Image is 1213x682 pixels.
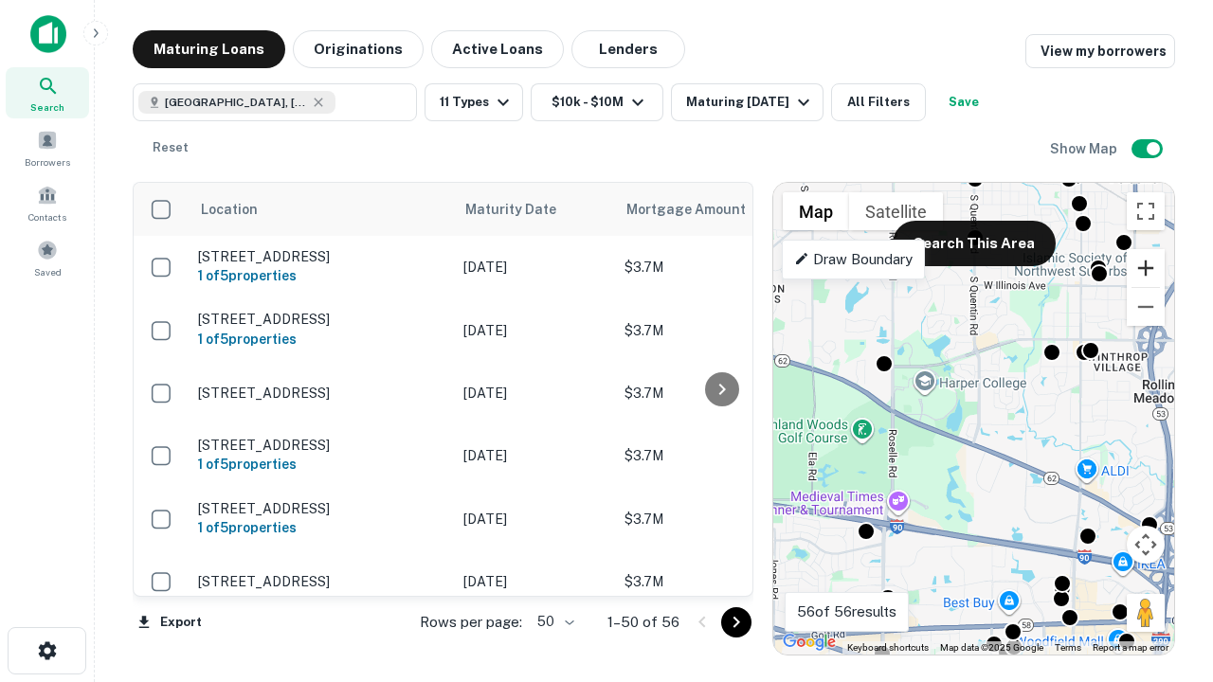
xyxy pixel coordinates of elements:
th: Mortgage Amount [615,183,824,236]
h6: 1 of 5 properties [198,265,444,286]
button: Save your search to get updates of matches that match your search criteria. [933,83,994,121]
p: [STREET_ADDRESS] [198,248,444,265]
span: Mortgage Amount [626,198,770,221]
th: Location [189,183,454,236]
button: Reset [140,129,201,167]
button: Zoom in [1127,249,1165,287]
p: [DATE] [463,445,606,466]
p: $3.7M [625,320,814,341]
button: Toggle fullscreen view [1127,192,1165,230]
button: Lenders [571,30,685,68]
p: [STREET_ADDRESS] [198,500,444,517]
p: $3.7M [625,257,814,278]
p: [STREET_ADDRESS] [198,573,444,590]
button: Go to next page [721,607,751,637]
img: Google [778,630,841,655]
p: Draw Boundary [794,248,913,271]
a: Borrowers [6,122,89,173]
div: Maturing [DATE] [686,91,815,114]
button: $10k - $10M [531,83,663,121]
p: $3.7M [625,445,814,466]
p: $3.7M [625,509,814,529]
iframe: Chat Widget [1118,470,1213,561]
th: Maturity Date [454,183,615,236]
p: $3.7M [625,571,814,592]
button: Show satellite imagery [849,192,943,230]
button: Search This Area [893,221,1056,266]
a: Saved [6,232,89,283]
a: Search [6,67,89,118]
h6: Show Map [1050,138,1120,159]
p: [STREET_ADDRESS] [198,437,444,454]
button: Export [133,608,207,637]
div: 0 0 [773,183,1174,655]
button: Keyboard shortcuts [847,641,929,655]
a: Contacts [6,177,89,228]
p: 1–50 of 56 [607,611,679,634]
span: Map data ©2025 Google [940,642,1043,653]
a: Open this area in Google Maps (opens a new window) [778,630,841,655]
button: 11 Types [425,83,523,121]
h6: 1 of 5 properties [198,329,444,350]
button: Zoom out [1127,288,1165,326]
span: [GEOGRAPHIC_DATA], [GEOGRAPHIC_DATA] [165,94,307,111]
p: [DATE] [463,257,606,278]
p: [STREET_ADDRESS] [198,385,444,402]
img: capitalize-icon.png [30,15,66,53]
a: Report a map error [1093,642,1168,653]
button: Drag Pegman onto the map to open Street View [1127,594,1165,632]
p: [STREET_ADDRESS] [198,311,444,328]
p: [DATE] [463,320,606,341]
button: Active Loans [431,30,564,68]
p: [DATE] [463,571,606,592]
span: Search [30,99,64,115]
button: Maturing Loans [133,30,285,68]
a: View my borrowers [1025,34,1175,68]
a: Terms (opens in new tab) [1055,642,1081,653]
p: Rows per page: [420,611,522,634]
button: All Filters [831,83,926,121]
p: [DATE] [463,509,606,529]
p: 56 of 56 results [797,601,896,623]
button: Show street map [783,192,849,230]
h6: 1 of 5 properties [198,517,444,538]
button: Maturing [DATE] [671,83,824,121]
span: Saved [34,264,62,279]
div: 50 [530,608,577,636]
span: Borrowers [25,154,70,170]
p: [DATE] [463,383,606,404]
span: Location [200,198,258,221]
p: $3.7M [625,383,814,404]
span: Contacts [28,209,66,224]
button: Originations [293,30,424,68]
span: Maturity Date [465,198,581,221]
h6: 1 of 5 properties [198,454,444,475]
